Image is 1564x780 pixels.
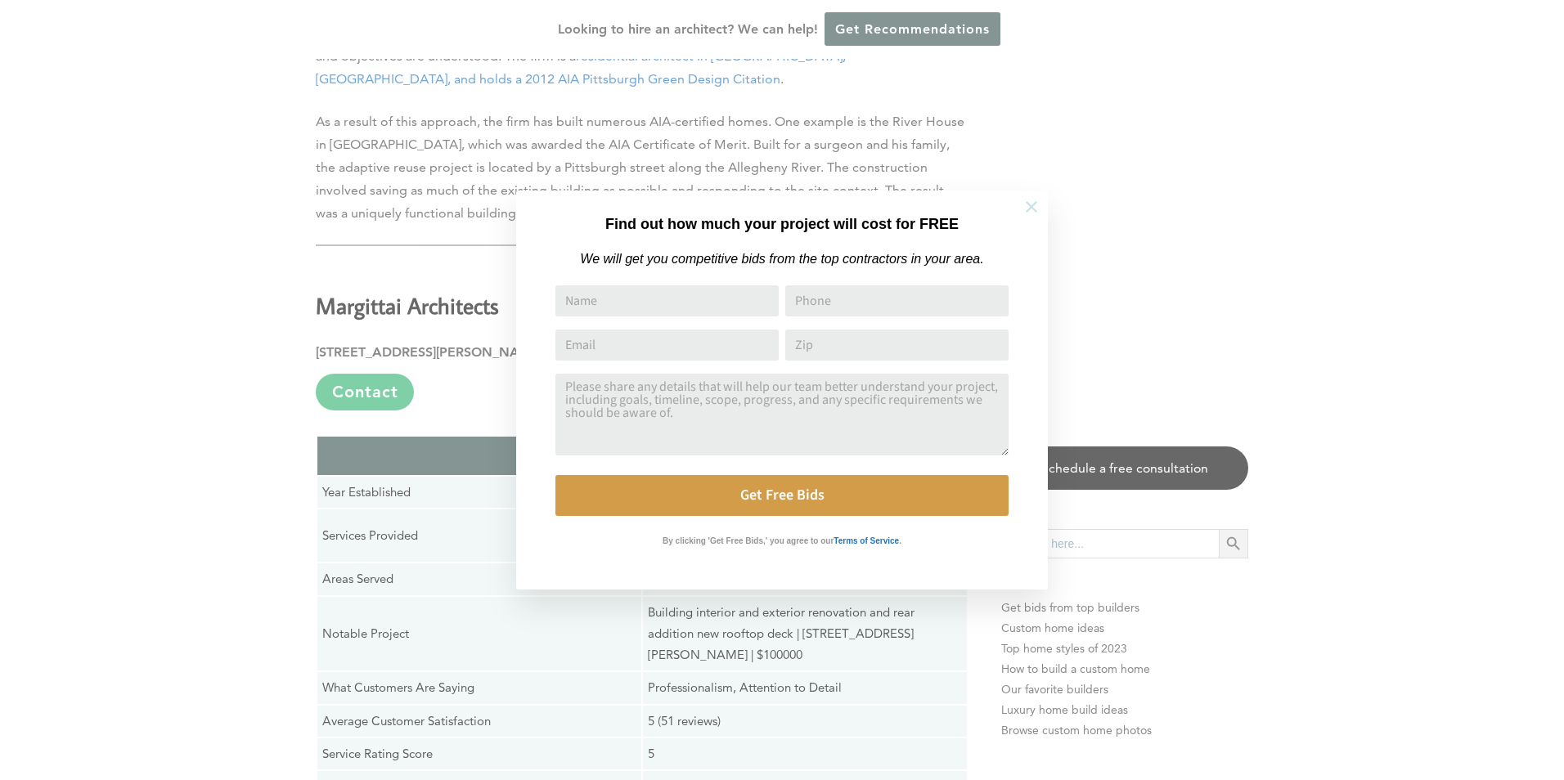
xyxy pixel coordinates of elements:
strong: By clicking 'Get Free Bids,' you agree to our [663,536,834,545]
input: Email Address [555,329,779,361]
strong: . [899,536,901,545]
a: Terms of Service [834,532,899,546]
button: Close [1003,178,1060,235]
strong: Find out how much your project will cost for FREE [605,216,959,232]
input: Zip [785,329,1009,361]
textarea: Comment or Message [555,374,1009,455]
input: Name [555,285,779,316]
strong: Terms of Service [834,536,899,545]
iframe: Drift Widget Chat Controller [1250,662,1544,760]
input: Phone [785,285,1009,316]
button: Get Free Bids [555,475,1009,516]
em: We will get you competitive bids from the top contractors in your area. [580,252,983,266]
